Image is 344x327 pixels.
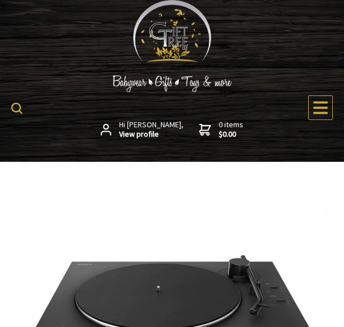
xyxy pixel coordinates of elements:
a: 0 items$0.00 [199,120,243,140]
img: product search [11,103,22,114]
span: Hi [PERSON_NAME], [119,120,183,140]
img: Babywear - Gifts - Toys & more [88,75,256,92]
strong: $0.00 [219,129,243,140]
a: Hi [PERSON_NAME],View profile [101,120,183,140]
span: 0 items [219,119,243,140]
strong: View profile [119,129,183,140]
